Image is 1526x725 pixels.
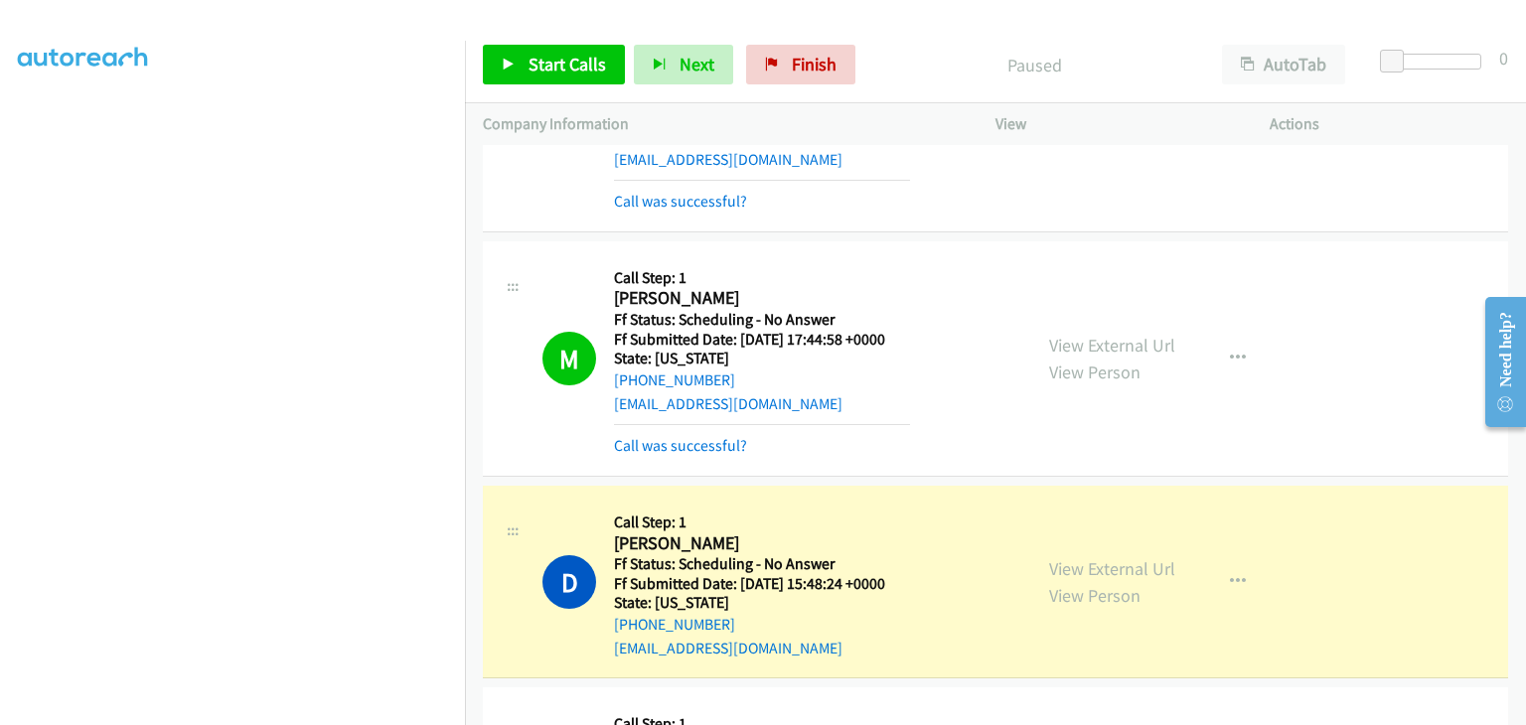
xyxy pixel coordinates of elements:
h5: Ff Status: Scheduling - No Answer [614,554,910,574]
a: View Person [1049,361,1141,383]
a: Call was successful? [614,436,747,455]
a: [EMAIL_ADDRESS][DOMAIN_NAME] [614,394,842,413]
a: Call was successful? [614,192,747,211]
h5: Call Step: 1 [614,512,910,532]
p: Company Information [483,112,960,136]
iframe: Resource Center [1469,283,1526,441]
span: Next [680,53,714,75]
h5: Ff Submitted Date: [DATE] 15:48:24 +0000 [614,574,910,594]
a: Finish [746,45,855,84]
a: [EMAIL_ADDRESS][DOMAIN_NAME] [614,150,842,169]
p: Paused [882,52,1186,78]
p: View [995,112,1234,136]
a: Start Calls [483,45,625,84]
h5: State: [US_STATE] [614,349,910,368]
div: Delay between calls (in seconds) [1390,54,1481,70]
h2: [PERSON_NAME] [614,532,910,555]
h5: Call Step: 1 [614,268,910,288]
h5: State: [US_STATE] [614,593,910,613]
a: View External Url [1049,334,1175,357]
h1: D [542,555,596,609]
span: Finish [792,53,837,75]
h5: Ff Status: Scheduling - No Answer [614,310,910,330]
button: Next [634,45,733,84]
a: [PHONE_NUMBER] [614,126,735,145]
button: AutoTab [1222,45,1345,84]
h2: [PERSON_NAME] [614,287,910,310]
h5: Ff Submitted Date: [DATE] 17:44:58 +0000 [614,330,910,350]
p: Actions [1270,112,1508,136]
a: [PHONE_NUMBER] [614,370,735,389]
a: View External Url [1049,557,1175,580]
div: 0 [1499,45,1508,72]
a: [PHONE_NUMBER] [614,615,735,634]
a: View Person [1049,584,1141,607]
h1: M [542,332,596,385]
a: [EMAIL_ADDRESS][DOMAIN_NAME] [614,639,842,657]
span: Start Calls [529,53,606,75]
